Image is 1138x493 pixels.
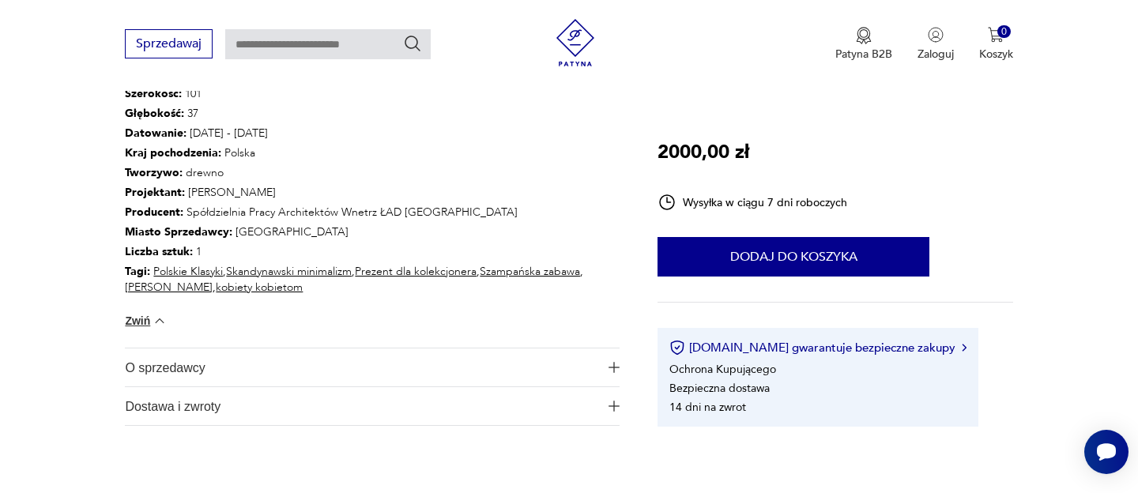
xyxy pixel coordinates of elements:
[835,47,892,62] p: Patyna B2B
[125,264,150,279] b: Tagi:
[152,313,168,329] img: chevron down
[658,137,749,167] p: 2000,00 zł
[125,123,620,143] p: [DATE] - [DATE]
[125,165,183,180] b: Tworzywo :
[125,106,184,121] b: Głębokość :
[609,401,620,412] img: Ikona plusa
[480,264,580,279] a: Szampańska zabawa
[1084,430,1129,474] iframe: Smartsupp widget button
[125,86,182,101] b: Szerokość :
[125,185,185,200] b: Projektant :
[125,143,620,163] p: Polska
[658,237,929,277] button: Dodaj do koszyka
[226,264,352,279] a: Skandynawski minimalizm
[125,40,213,51] a: Sprzedawaj
[658,193,847,212] div: Wysyłka w ciągu 7 dni roboczych
[125,103,620,123] p: 37
[552,19,599,66] img: Patyna - sklep z meblami i dekoracjami vintage
[669,340,685,356] img: Ikona certyfikatu
[979,27,1013,62] button: 0Koszyk
[669,340,966,356] button: [DOMAIN_NAME] gwarantuje bezpieczne zakupy
[928,27,944,43] img: Ikonka użytkownika
[125,242,620,262] p: 1
[125,387,597,425] span: Dostawa i zwroty
[125,202,620,222] p: Spółdzielnia Pracy Architektów Wnetrz ŁAD [GEOGRAPHIC_DATA]
[125,348,620,386] button: Ikona plusaO sprzedawcy
[997,25,1011,39] div: 0
[153,264,223,279] a: Polskie Klasyki
[125,126,187,141] b: Datowanie :
[125,29,213,58] button: Sprzedawaj
[125,348,597,386] span: O sprzedawcy
[125,163,620,183] p: drewno
[125,183,620,202] p: [PERSON_NAME]
[835,27,892,62] button: Patyna B2B
[835,27,892,62] a: Ikona medaluPatyna B2B
[669,380,770,395] li: Bezpieczna dostawa
[669,399,746,414] li: 14 dni na zwrot
[125,222,620,242] p: [GEOGRAPHIC_DATA]
[125,244,193,259] b: Liczba sztuk:
[125,280,213,295] a: [PERSON_NAME]
[609,362,620,373] img: Ikona plusa
[216,280,303,295] a: kobiety kobietom
[125,224,232,239] b: Miasto Sprzedawcy :
[979,47,1013,62] p: Koszyk
[856,27,872,44] img: Ikona medalu
[125,84,620,103] p: 101
[962,344,967,352] img: Ikona strzałki w prawo
[403,34,422,53] button: Szukaj
[355,264,477,279] a: Prezent dla kolekcjonera
[125,262,620,297] p: , , , , ,
[125,313,167,329] button: Zwiń
[125,205,183,220] b: Producent :
[988,27,1004,43] img: Ikona koszyka
[918,27,954,62] button: Zaloguj
[125,387,620,425] button: Ikona plusaDostawa i zwroty
[669,361,776,376] li: Ochrona Kupującego
[918,47,954,62] p: Zaloguj
[125,145,221,160] b: Kraj pochodzenia :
